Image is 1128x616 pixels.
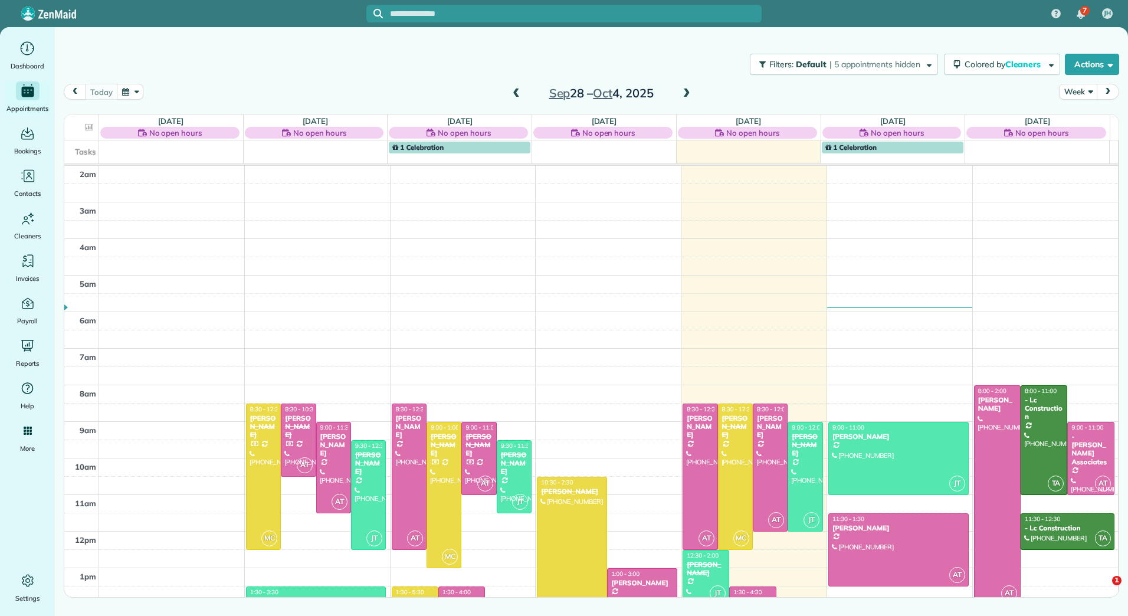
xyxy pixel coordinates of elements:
[1025,387,1057,395] span: 8:00 - 11:00
[1088,576,1116,604] iframe: Intercom live chat
[1025,515,1060,523] span: 11:30 - 12:30
[16,273,40,284] span: Invoices
[5,81,50,114] a: Appointments
[250,414,277,440] div: [PERSON_NAME]
[733,530,749,546] span: MC
[297,457,313,473] span: AT
[1071,424,1103,431] span: 9:00 - 11:00
[407,530,423,546] span: AT
[320,432,347,458] div: [PERSON_NAME]
[80,389,96,398] span: 8am
[320,424,352,431] span: 9:00 - 11:30
[750,54,938,75] button: Filters: Default | 5 appointments hidden
[14,230,41,242] span: Cleaners
[16,358,40,369] span: Reports
[733,588,762,596] span: 1:30 - 4:30
[15,592,40,604] span: Settings
[880,116,906,126] a: [DATE]
[686,414,714,440] div: [PERSON_NAME]
[75,535,96,545] span: 12pm
[5,571,50,604] a: Settings
[687,405,719,413] span: 8:30 - 12:30
[744,54,938,75] a: Filters: Default | 5 appointments hidden
[250,588,278,596] span: 1:30 - 3:30
[75,499,96,508] span: 11am
[17,315,38,327] span: Payroll
[1015,127,1068,139] span: No open hours
[293,127,346,139] span: No open hours
[1024,396,1064,421] div: - Lc Construction
[593,86,612,100] span: Oct
[396,588,424,596] span: 1:30 - 5:30
[687,552,719,559] span: 12:30 - 2:00
[1024,524,1111,532] div: - Lc Construction
[949,567,965,583] span: AT
[829,59,920,70] span: | 5 appointments hidden
[149,127,202,139] span: No open hours
[582,127,635,139] span: No open hours
[5,251,50,284] a: Invoices
[5,209,50,242] a: Cleaners
[541,479,573,486] span: 10:30 - 2:30
[710,585,726,601] span: JT
[80,425,96,435] span: 9am
[978,387,1006,395] span: 8:00 - 2:00
[825,143,877,152] span: 1 Celebration
[442,549,458,565] span: MC
[80,243,96,252] span: 4am
[1095,476,1111,492] span: AT
[540,487,604,496] div: [PERSON_NAME]
[757,405,789,413] span: 8:30 - 12:00
[512,494,528,510] span: JT
[430,432,458,458] div: [PERSON_NAME]
[6,103,49,114] span: Appointments
[332,494,347,510] span: AT
[395,414,423,440] div: [PERSON_NAME]
[20,443,35,454] span: More
[1071,432,1110,467] div: - [PERSON_NAME] Associates
[978,396,1017,413] div: [PERSON_NAME]
[1025,116,1050,126] a: [DATE]
[284,414,312,440] div: [PERSON_NAME]
[477,476,493,492] span: AT
[447,116,473,126] a: [DATE]
[366,530,382,546] span: JT
[949,476,965,492] span: JT
[549,86,570,100] span: Sep
[611,579,674,587] div: [PERSON_NAME]
[736,116,761,126] a: [DATE]
[11,60,44,72] span: Dashboard
[1001,585,1017,601] span: AT
[592,116,617,126] a: [DATE]
[1065,54,1119,75] button: Actions
[832,524,965,532] div: [PERSON_NAME]
[1059,84,1097,100] button: Week
[465,432,493,458] div: [PERSON_NAME]
[527,87,675,100] h2: 28 – 4, 2025
[64,84,86,100] button: prev
[832,432,965,441] div: [PERSON_NAME]
[722,405,754,413] span: 8:30 - 12:30
[465,424,497,431] span: 9:00 - 11:00
[80,316,96,325] span: 6am
[796,59,827,70] span: Default
[80,169,96,179] span: 2am
[804,512,819,528] span: JT
[5,379,50,412] a: Help
[792,424,824,431] span: 9:00 - 12:00
[75,462,96,471] span: 10am
[500,451,528,476] div: [PERSON_NAME]
[80,352,96,362] span: 7am
[756,414,784,440] div: [PERSON_NAME]
[366,9,383,18] button: Focus search
[726,127,779,139] span: No open hours
[699,530,714,546] span: AT
[14,145,41,157] span: Bookings
[373,9,383,18] svg: Focus search
[1083,6,1087,15] span: 7
[832,424,864,431] span: 9:00 - 11:00
[871,127,924,139] span: No open hours
[1112,576,1122,585] span: 1
[768,512,784,528] span: AT
[261,530,277,546] span: MC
